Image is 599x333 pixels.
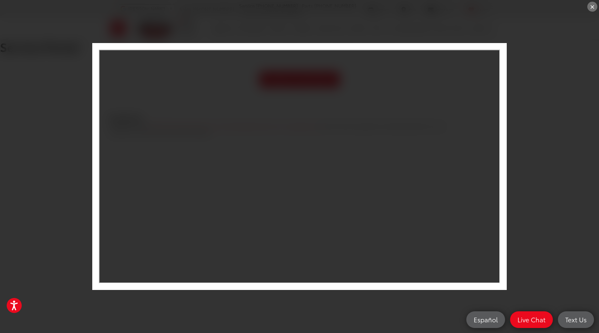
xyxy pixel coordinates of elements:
div: × [587,2,597,12]
span: Live Chat [514,315,549,324]
span: Text Us [562,315,590,324]
a: Español [466,311,505,328]
a: Text Us [558,311,594,328]
a: Live Chat [510,311,553,328]
span: Español [470,315,501,324]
